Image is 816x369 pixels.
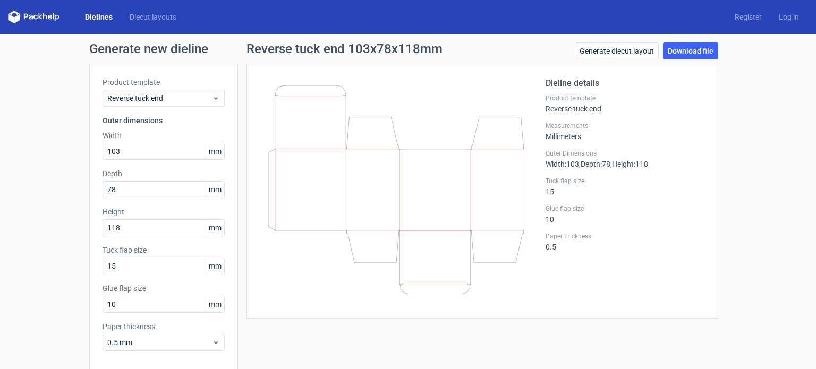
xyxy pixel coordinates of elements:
div: Reverse tuck end [546,94,705,113]
h3: Outer dimensions [103,115,225,126]
label: Product template [103,77,225,88]
span: Reverse tuck end [107,93,212,104]
a: Dielines [76,12,121,22]
label: Product template [546,94,705,102]
span: , Depth : 78 [579,160,610,168]
a: Register [726,12,770,22]
span: , Height : 118 [610,160,648,168]
a: Diecut layouts [121,12,185,22]
label: Tuck flap size [103,245,225,255]
span: mm [206,220,224,236]
a: Log in [770,12,807,22]
a: Download file [663,42,718,59]
label: Depth [103,168,225,179]
label: Measurements [546,122,705,130]
div: 10 [546,204,705,224]
div: 15 [546,177,705,196]
label: Height [103,207,225,217]
label: Tuck flap size [546,177,705,185]
label: Glue flap size [103,283,225,294]
label: Paper thickness [103,321,225,332]
span: Width : 103 [546,160,579,168]
label: Paper thickness [546,232,705,241]
label: Outer Dimensions [546,149,705,158]
span: mm [206,143,224,159]
h1: Reverse tuck end 103x78x118mm [246,42,443,55]
span: mm [206,258,224,274]
label: Width [103,130,225,141]
label: Glue flap size [546,204,705,213]
h2: Dieline details [546,77,705,90]
div: Millimeters [546,122,705,141]
span: 0.5 mm [107,337,212,348]
span: mm [206,296,224,312]
div: 0.5 [546,232,705,251]
span: mm [206,182,224,198]
a: Generate diecut layout [575,42,659,59]
h1: Generate new dieline [89,42,727,55]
